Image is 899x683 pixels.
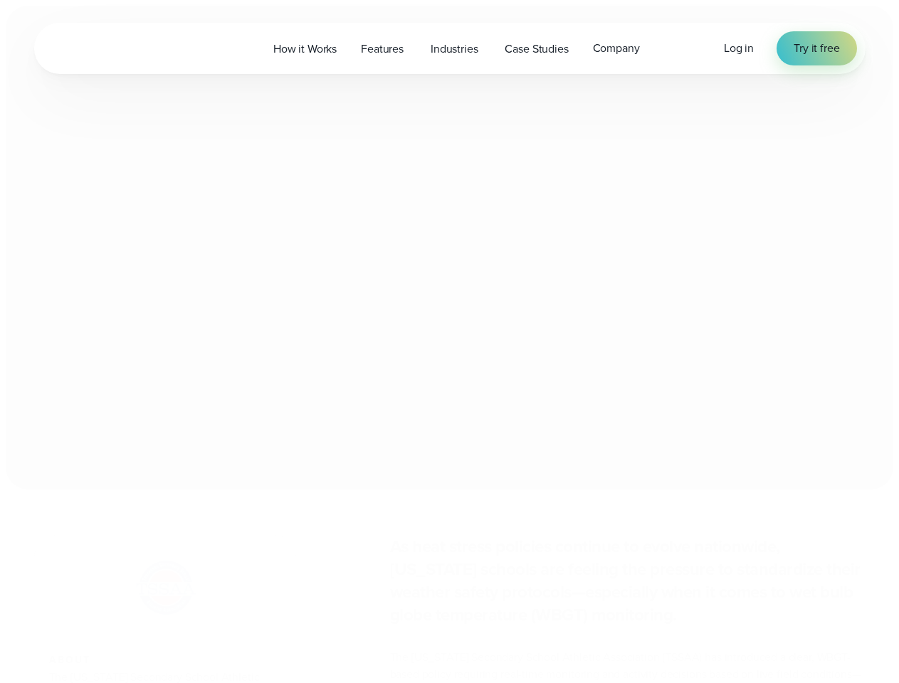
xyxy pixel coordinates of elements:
[724,40,754,57] a: Log in
[361,41,404,58] span: Features
[593,40,640,57] span: Company
[431,41,478,58] span: Industries
[493,34,580,63] a: Case Studies
[777,31,856,65] a: Try it free
[724,40,754,56] span: Log in
[273,41,337,58] span: How it Works
[261,34,349,63] a: How it Works
[505,41,568,58] span: Case Studies
[794,40,839,57] span: Try it free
